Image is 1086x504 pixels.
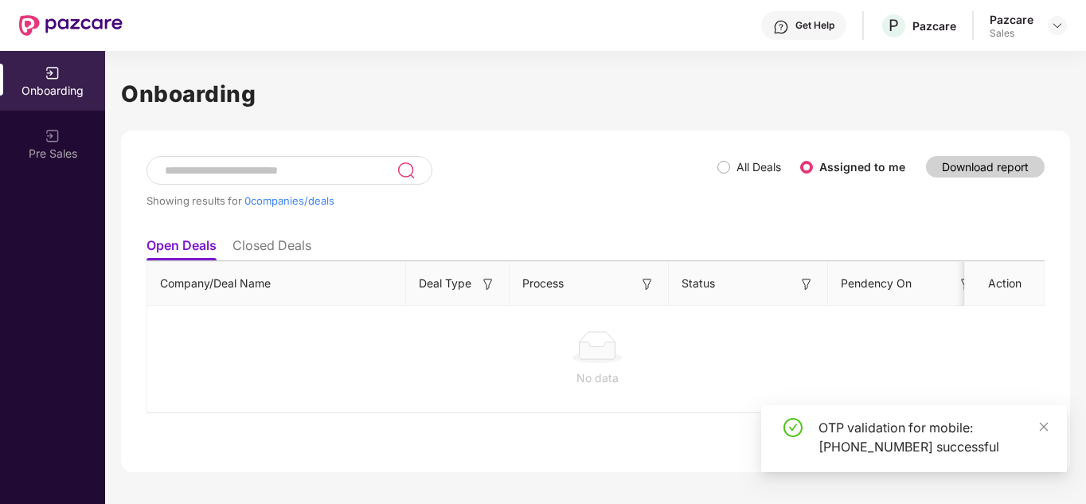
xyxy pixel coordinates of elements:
[990,12,1033,27] div: Pazcare
[19,15,123,36] img: New Pazcare Logo
[841,275,912,292] span: Pendency On
[45,128,61,144] img: svg+xml;base64,PHN2ZyB3aWR0aD0iMjAiIGhlaWdodD0iMjAiIHZpZXdCb3g9IjAgMCAyMCAyMCIgZmlsbD0ibm9uZSIgeG...
[773,19,789,35] img: svg+xml;base64,PHN2ZyBpZD0iSGVscC0zMngzMiIgeG1sbnM9Imh0dHA6Ly93d3cudzMub3JnLzIwMDAvc3ZnIiB3aWR0aD...
[912,18,956,33] div: Pazcare
[783,418,803,437] span: check-circle
[1038,421,1049,432] span: close
[1051,19,1064,32] img: svg+xml;base64,PHN2ZyBpZD0iRHJvcGRvd24tMzJ4MzIiIHhtbG5zPSJodHRwOi8vd3d3LnczLm9yZy8yMDAwL3N2ZyIgd2...
[965,262,1045,306] th: Action
[736,160,781,174] label: All Deals
[146,194,717,207] div: Showing results for
[889,16,899,35] span: P
[45,65,61,81] img: svg+xml;base64,PHN2ZyB3aWR0aD0iMjAiIGhlaWdodD0iMjAiIHZpZXdCb3g9IjAgMCAyMCAyMCIgZmlsbD0ibm9uZSIgeG...
[121,76,1070,111] h1: Onboarding
[232,237,311,260] li: Closed Deals
[480,276,496,292] img: svg+xml;base64,PHN2ZyB3aWR0aD0iMTYiIGhlaWdodD0iMTYiIHZpZXdCb3g9IjAgMCAxNiAxNiIgZmlsbD0ibm9uZSIgeG...
[397,161,415,180] img: svg+xml;base64,PHN2ZyB3aWR0aD0iMjQiIGhlaWdodD0iMjUiIHZpZXdCb3g9IjAgMCAyNCAyNSIgZmlsbD0ibm9uZSIgeG...
[419,275,471,292] span: Deal Type
[522,275,564,292] span: Process
[244,194,334,207] span: 0 companies/deals
[819,160,905,174] label: Assigned to me
[958,276,974,292] img: svg+xml;base64,PHN2ZyB3aWR0aD0iMTYiIGhlaWdodD0iMTYiIHZpZXdCb3g9IjAgMCAxNiAxNiIgZmlsbD0ibm9uZSIgeG...
[682,275,715,292] span: Status
[990,27,1033,40] div: Sales
[799,276,814,292] img: svg+xml;base64,PHN2ZyB3aWR0aD0iMTYiIGhlaWdodD0iMTYiIHZpZXdCb3g9IjAgMCAxNiAxNiIgZmlsbD0ibm9uZSIgeG...
[639,276,655,292] img: svg+xml;base64,PHN2ZyB3aWR0aD0iMTYiIGhlaWdodD0iMTYiIHZpZXdCb3g9IjAgMCAxNiAxNiIgZmlsbD0ibm9uZSIgeG...
[160,369,1034,387] div: No data
[926,156,1045,178] button: Download report
[147,262,406,306] th: Company/Deal Name
[795,19,834,32] div: Get Help
[818,418,1048,456] div: OTP validation for mobile: [PHONE_NUMBER] successful
[146,237,217,260] li: Open Deals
